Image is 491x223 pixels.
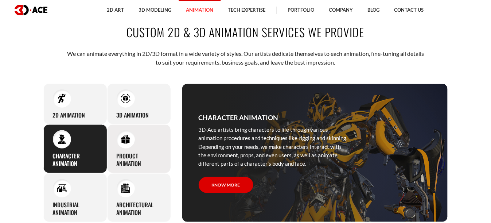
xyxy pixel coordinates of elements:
h3: 3D Animation [117,111,149,119]
h3: Architectural animation [117,201,161,216]
img: logo dark [15,5,47,15]
img: Product animation [121,135,130,145]
img: 3D Animation [121,93,130,103]
h3: Industrial animation [53,201,98,216]
p: 3D-Ace artists bring characters to life through various animation procedures and techniques like ... [199,126,348,168]
img: Industrial animation [57,184,67,193]
h2: Custom 2D & 3D Animation Services We Provide [43,24,448,40]
h3: Character animation [53,152,98,168]
img: 2D Animation [57,93,67,103]
h3: Character animation [199,112,278,123]
img: Architectural animation [121,184,130,193]
p: We can animate everything in 2D/3D format in a wide variety of styles. Our artists dedicate thems... [66,49,425,67]
h3: Product animation [117,152,161,168]
a: Know more [199,177,253,193]
h3: 2D Animation [53,111,85,119]
img: Character animation [57,135,67,145]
